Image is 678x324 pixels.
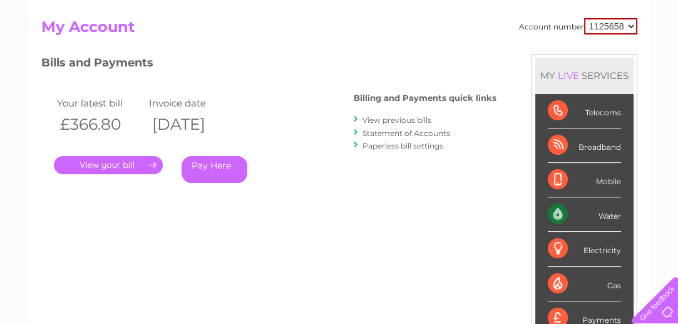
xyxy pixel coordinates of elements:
div: Gas [548,267,621,301]
div: Clear Business is a trading name of Verastar Limited (registered in [GEOGRAPHIC_DATA] No. 3667643... [44,7,635,61]
a: Pay Here [182,156,247,183]
a: Paperless bill settings [362,141,443,150]
a: Statement of Accounts [362,128,450,138]
div: Water [548,197,621,232]
h4: Billing and Payments quick links [354,93,496,103]
a: . [54,156,163,174]
td: Your latest bill [54,95,146,112]
div: MY SERVICES [535,58,634,93]
a: Energy [489,53,516,63]
a: Telecoms [524,53,562,63]
a: View previous bills [362,115,431,125]
div: Electricity [548,232,621,266]
div: LIVE [555,70,582,81]
div: Account number [519,18,637,34]
th: [DATE] [146,112,239,137]
h2: My Account [41,18,637,42]
div: Mobile [548,163,621,197]
h3: Bills and Payments [41,54,496,76]
td: Invoice date [146,95,239,112]
div: Telecoms [548,94,621,128]
th: £366.80 [54,112,146,137]
a: Water [458,53,481,63]
a: Blog [569,53,587,63]
img: logo.png [24,33,88,71]
div: Broadband [548,128,621,163]
a: 0333 014 3131 [442,6,528,22]
a: Contact [595,53,625,63]
a: Log out [637,53,666,63]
